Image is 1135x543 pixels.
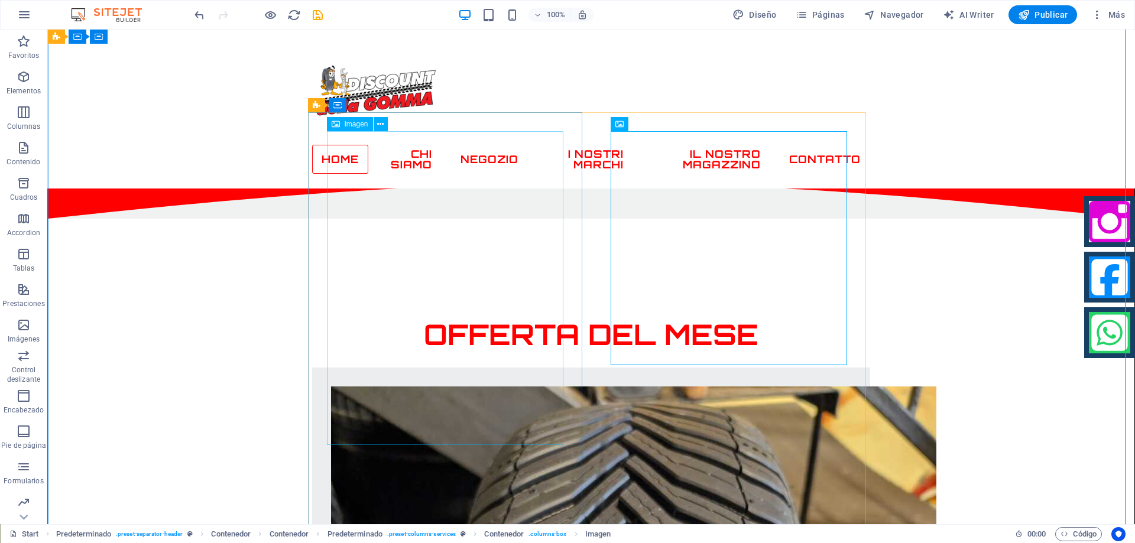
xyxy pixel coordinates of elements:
[211,527,251,541] span: Haz clic para seleccionar y doble clic para editar
[943,9,994,21] span: AI Writer
[8,334,40,344] p: Imágenes
[1055,527,1102,541] button: Código
[1027,527,1046,541] span: 00 00
[10,193,38,202] p: Cuadros
[7,228,40,238] p: Accordion
[270,527,309,541] span: Haz clic para seleccionar y doble clic para editar
[585,527,611,541] span: Haz clic para seleccionar y doble clic para editar
[8,51,39,60] p: Favoritos
[116,527,183,541] span: . preset-separator-header
[1111,527,1126,541] button: Usercentrics
[7,157,40,167] p: Contenido
[7,86,41,96] p: Elementos
[728,5,781,24] button: Diseño
[56,527,611,541] nav: breadcrumb
[311,8,325,22] i: Guardar (Ctrl+S)
[345,121,368,128] span: Imagen
[528,527,566,541] span: . columns-box
[1,441,46,450] p: Pie de página
[791,5,849,24] button: Páginas
[461,531,466,537] i: Este elemento es un preajuste personalizable
[310,8,325,22] button: save
[528,8,570,22] button: 100%
[859,5,929,24] button: Navegador
[7,122,41,131] p: Columnas
[1018,9,1068,21] span: Publicar
[9,527,39,541] a: Haz clic para cancelar la selección y doble clic para abrir páginas
[187,531,193,537] i: Este elemento es un preajuste personalizable
[732,9,777,21] span: Diseño
[1015,527,1046,541] h6: Tiempo de la sesión
[192,8,206,22] button: undo
[387,527,456,541] span: . preset-columns-services
[796,9,845,21] span: Páginas
[4,476,43,486] p: Formularios
[13,264,35,273] p: Tablas
[287,8,301,22] button: reload
[864,9,924,21] span: Navegador
[546,8,565,22] h6: 100%
[263,8,277,22] button: Haz clic para salir del modo de previsualización y seguir editando
[193,8,206,22] i: Deshacer: Cambiar imagen (Ctrl+Z)
[1061,527,1097,541] span: Código
[1087,5,1130,24] button: Más
[327,527,382,541] span: Haz clic para seleccionar y doble clic para editar
[728,5,781,24] div: Diseño (Ctrl+Alt+Y)
[484,527,524,541] span: Haz clic para seleccionar y doble clic para editar
[1091,9,1125,21] span: Más
[938,5,999,24] button: AI Writer
[68,8,157,22] img: Editor Logo
[4,405,44,415] p: Encabezado
[287,8,301,22] i: Volver a cargar página
[56,527,111,541] span: Haz clic para seleccionar y doble clic para editar
[1008,5,1078,24] button: Publicar
[2,299,44,308] p: Prestaciones
[1036,529,1037,538] span: :
[577,9,588,20] i: Al redimensionar, ajustar el nivel de zoom automáticamente para ajustarse al dispositivo elegido.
